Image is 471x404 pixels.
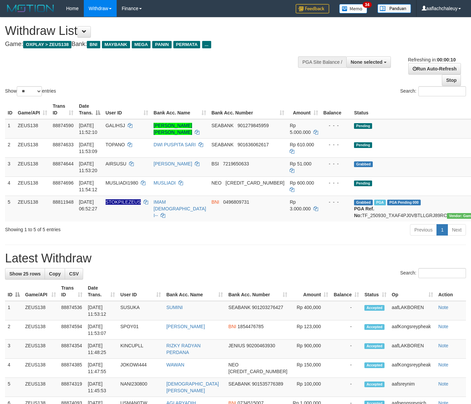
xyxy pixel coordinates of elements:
td: ZEUS138 [22,301,59,320]
span: PANIN [152,41,171,48]
td: 4 [5,359,22,378]
input: Search: [418,86,466,96]
td: 88874319 [59,378,85,397]
td: - [331,378,362,397]
span: PGA Pending [387,200,421,205]
div: - - - [323,199,349,205]
span: OXPLAY > ZEUS138 [23,41,71,48]
a: DWI PUSPITA SARI [154,142,196,147]
td: 88874354 [59,340,85,359]
th: Status: activate to sort column ascending [362,282,389,301]
a: [PERSON_NAME] [166,324,205,329]
th: Trans ID: activate to sort column ascending [50,100,76,119]
td: [DATE] 11:48:25 [85,340,118,359]
td: Rp 100,000 [290,378,331,397]
td: [DATE] 11:53:07 [85,320,118,340]
span: Accepted [364,305,385,311]
td: Rp 123,000 [290,320,331,340]
th: Amount: activate to sort column ascending [290,282,331,301]
td: aafKongsreypheak [389,320,436,340]
select: Showentries [17,86,42,96]
td: 2 [5,138,15,157]
span: MUSLIADI1980 [106,180,138,186]
span: 88874590 [53,123,73,128]
span: Refreshing in: [408,57,456,62]
span: ... [202,41,211,48]
td: SPOY01 [118,320,164,340]
div: PGA Site Balance / [298,56,346,68]
span: GALIHSJ [106,123,125,128]
th: Balance [321,100,352,119]
td: KINCUPLL [118,340,164,359]
th: Date Trans.: activate to sort column descending [76,100,103,119]
td: 5 [5,378,22,397]
span: [DATE] 11:53:09 [79,142,97,154]
td: 88874385 [59,359,85,378]
td: 88874536 [59,301,85,320]
th: Bank Acc. Number: activate to sort column ascending [209,100,287,119]
td: ZEUS138 [22,340,59,359]
th: ID: activate to sort column descending [5,282,22,301]
td: ZEUS138 [22,378,59,397]
span: Pending [354,142,372,148]
td: ZEUS138 [15,157,50,176]
input: Search: [418,268,466,278]
img: Button%20Memo.svg [339,4,367,13]
a: WAWAN [166,362,184,367]
a: IMAM [DEMOGRAPHIC_DATA] I-- [154,199,206,218]
td: SUSUKA [118,301,164,320]
span: NEO [228,362,238,367]
a: Show 25 rows [5,268,45,280]
td: - [331,320,362,340]
td: ZEUS138 [15,138,50,157]
strong: 00:00:10 [437,57,456,62]
span: MAYBANK [102,41,130,48]
a: 1 [436,224,448,236]
th: Balance: activate to sort column ascending [331,282,362,301]
td: 1 [5,119,15,139]
span: SEABANK [228,305,250,310]
span: Show 25 rows [9,271,41,276]
span: BNI [228,324,236,329]
span: NEO [212,180,222,186]
span: Copy [49,271,61,276]
a: SUMINI [166,305,183,310]
span: 88811948 [53,199,73,205]
td: aafLAKBOREN [389,340,436,359]
a: [PERSON_NAME] [PERSON_NAME] [154,123,192,135]
img: panduan.png [377,4,411,13]
td: [DATE] 11:47:55 [85,359,118,378]
th: Bank Acc. Name: activate to sort column ascending [164,282,226,301]
td: ZEUS138 [22,359,59,378]
td: ZEUS138 [22,320,59,340]
img: MOTION_logo.png [5,3,56,13]
span: Accepted [364,362,385,368]
td: aafKongsreypheak [389,359,436,378]
span: Rp 5.000.000 [290,123,310,135]
span: 88874633 [53,142,73,147]
span: Copy 1854476785 to clipboard [238,324,264,329]
td: Rp 900,000 [290,340,331,359]
td: Rp 150,000 [290,359,331,378]
span: Copy 5859459213864902 to clipboard [228,369,287,374]
b: PGA Ref. No: [354,206,374,218]
span: Accepted [364,382,385,387]
td: 3 [5,340,22,359]
a: Note [438,381,449,387]
th: Trans ID: activate to sort column ascending [59,282,85,301]
span: Grabbed [354,161,373,167]
img: Feedback.jpg [296,4,329,13]
td: 3 [5,157,15,176]
th: ID [5,100,15,119]
div: - - - [323,180,349,186]
span: PERMATA [173,41,200,48]
td: ZEUS138 [15,176,50,196]
th: User ID: activate to sort column ascending [118,282,164,301]
a: Next [448,224,466,236]
span: Pending [354,123,372,129]
span: Accepted [364,343,385,349]
span: BNI [87,41,100,48]
th: User ID: activate to sort column ascending [103,100,151,119]
span: TOPANO [106,142,125,147]
label: Show entries [5,86,56,96]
